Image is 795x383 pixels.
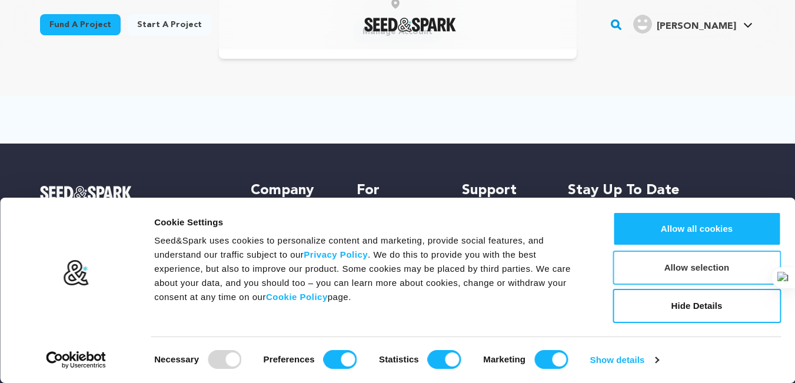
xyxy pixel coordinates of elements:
[379,354,419,364] strong: Statistics
[357,181,438,219] h5: For Creators
[633,15,652,34] img: user.png
[590,351,658,369] a: Show details
[304,249,368,259] a: Privacy Policy
[462,181,544,200] h5: Support
[40,14,121,35] a: Fund a project
[154,354,199,364] strong: Necessary
[25,351,128,369] a: Usercentrics Cookiebot - opens in a new window
[364,18,457,32] a: Seed&Spark Homepage
[568,181,756,200] h5: Stay up to date
[266,292,328,302] a: Cookie Policy
[40,186,228,200] a: Seed&Spark Homepage
[613,251,781,285] button: Allow selection
[31,31,129,40] div: Domain: [DOMAIN_NAME]
[631,12,755,34] a: Lawrence C.'s Profile
[130,69,198,77] div: Keywords by Traffic
[128,14,211,35] a: Start a project
[154,215,586,229] div: Cookie Settings
[33,19,58,28] div: v 4.0.25
[32,68,41,78] img: tab_domain_overview_orange.svg
[19,19,28,28] img: logo_orange.svg
[117,68,127,78] img: tab_keywords_by_traffic_grey.svg
[264,354,315,364] strong: Preferences
[63,259,89,287] img: logo
[613,289,781,323] button: Hide Details
[19,31,28,40] img: website_grey.svg
[154,234,586,304] div: Seed&Spark uses cookies to personalize content and marketing, provide social features, and unders...
[251,181,332,200] h5: Company
[633,15,736,34] div: Lawrence C.'s Profile
[40,186,132,200] img: Seed&Spark Logo
[483,354,525,364] strong: Marketing
[631,12,755,37] span: Lawrence C.'s Profile
[45,69,105,77] div: Domain Overview
[364,18,457,32] img: Seed&Spark Logo Dark Mode
[613,212,781,246] button: Allow all cookies
[657,22,736,31] span: [PERSON_NAME]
